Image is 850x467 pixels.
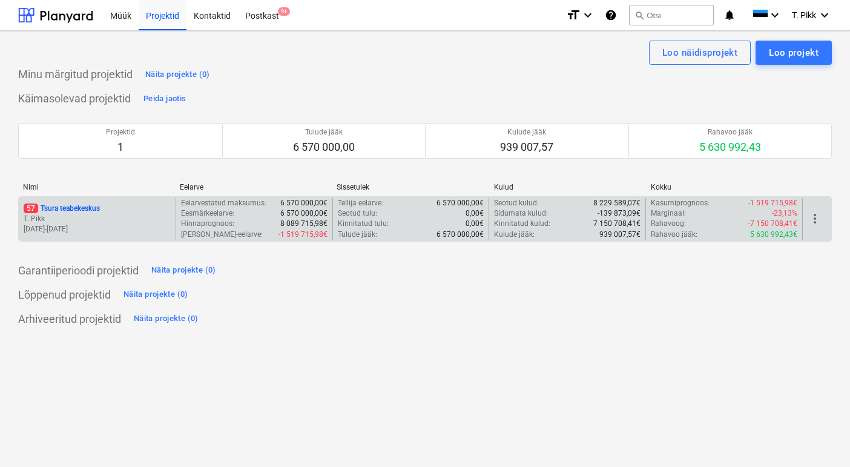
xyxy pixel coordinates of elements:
p: Rahavoo jääk : [651,230,697,240]
p: 939 007,57 [500,140,553,154]
p: Eesmärkeelarve : [181,208,234,219]
div: 57Tsura teabekeskusT. Pikk[DATE]-[DATE] [24,204,171,234]
span: 57 [24,204,38,213]
p: Sidumata kulud : [494,208,548,219]
p: Kinnitatud tulu : [338,219,389,229]
div: Eelarve [180,183,327,191]
div: Kokku [651,183,798,191]
div: Näita projekte (0) [145,68,210,82]
i: notifications [723,8,736,22]
iframe: Chat Widget [789,409,850,467]
div: Sissetulek [337,183,484,191]
div: Näita projekte (0) [134,312,199,326]
p: Tsura teabekeskus [24,204,100,214]
button: Peida jaotis [140,89,189,108]
p: 939 007,57€ [599,230,641,240]
p: Hinnaprognoos : [181,219,234,229]
p: 8 089 715,98€ [280,219,328,229]
button: Loo näidisprojekt [649,41,751,65]
p: 0,00€ [466,219,484,229]
i: Abikeskus [605,8,617,22]
i: keyboard_arrow_down [817,8,832,22]
p: 6 570 000,00€ [280,198,328,208]
p: Seotud kulud : [494,198,539,208]
p: Marginaal : [651,208,686,219]
div: Vestlusvidin [789,409,850,467]
div: Näita projekte (0) [151,263,216,277]
p: T. Pikk [24,214,171,224]
button: Loo projekt [756,41,832,65]
div: Peida jaotis [143,92,186,106]
p: -139 873,09€ [598,208,641,219]
span: search [634,10,644,20]
i: keyboard_arrow_down [768,8,782,22]
p: -1 519 715,98€ [278,230,328,240]
div: Loo näidisprojekt [662,45,737,61]
p: 5 630 992,43 [699,140,761,154]
p: 6 570 000,00€ [280,208,328,219]
i: keyboard_arrow_down [581,8,595,22]
p: Projektid [106,127,135,137]
button: Otsi [629,5,714,25]
p: Kasumiprognoos : [651,198,710,208]
button: Näita projekte (0) [131,310,202,329]
i: format_size [566,8,581,22]
p: -1 519 715,98€ [748,198,797,208]
p: -23,13% [772,208,797,219]
div: Nimi [23,183,170,191]
p: [PERSON_NAME]-eelarve : [181,230,263,240]
p: 6 570 000,00 [293,140,355,154]
p: 7 150 708,41€ [593,219,641,229]
p: Kulude jääk [500,127,553,137]
p: Minu märgitud projektid [18,67,133,82]
p: Tulude jääk [293,127,355,137]
span: more_vert [808,211,822,226]
button: Näita projekte (0) [148,261,219,280]
p: Arhiveeritud projektid [18,312,121,326]
p: Käimasolevad projektid [18,91,131,106]
p: Kulude jääk : [494,230,535,240]
p: Tulude jääk : [338,230,377,240]
p: Eelarvestatud maksumus : [181,198,266,208]
div: Loo projekt [769,45,819,61]
button: Näita projekte (0) [120,285,191,305]
p: [DATE] - [DATE] [24,224,171,234]
p: Rahavoog : [651,219,686,229]
p: 5 630 992,43€ [750,230,797,240]
span: 9+ [278,7,290,16]
p: 0,00€ [466,208,484,219]
p: Kinnitatud kulud : [494,219,550,229]
div: Kulud [494,183,641,191]
p: 6 570 000,00€ [437,230,484,240]
p: 8 229 589,07€ [593,198,641,208]
p: Garantiiperioodi projektid [18,263,139,278]
p: Seotud tulu : [338,208,377,219]
p: Rahavoo jääk [699,127,761,137]
p: 6 570 000,00€ [437,198,484,208]
button: Näita projekte (0) [142,65,213,84]
p: 1 [106,140,135,154]
div: Näita projekte (0) [124,288,188,302]
p: Lõppenud projektid [18,288,111,302]
span: T. Pikk [792,10,816,20]
p: Tellija eelarve : [338,198,383,208]
p: -7 150 708,41€ [748,219,797,229]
